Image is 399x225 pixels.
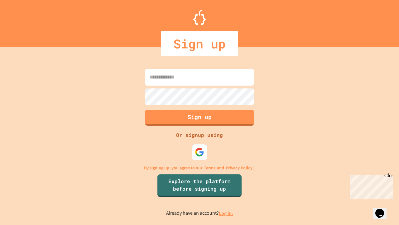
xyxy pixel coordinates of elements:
[166,209,233,217] p: Already have an account?
[144,165,255,171] p: By signing up, you agree to our and .
[347,173,393,199] iframe: chat widget
[175,131,224,139] div: Or signup using
[2,2,43,40] div: Chat with us now!Close
[219,210,233,217] a: Log in.
[195,147,204,157] img: google-icon.svg
[161,31,238,56] div: Sign up
[226,165,252,171] a: Privacy Policy
[373,200,393,219] iframe: chat widget
[157,174,242,197] a: Explore the platform before signing up
[204,165,215,171] a: Terms
[145,110,254,126] button: Sign up
[193,9,206,25] img: Logo.svg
